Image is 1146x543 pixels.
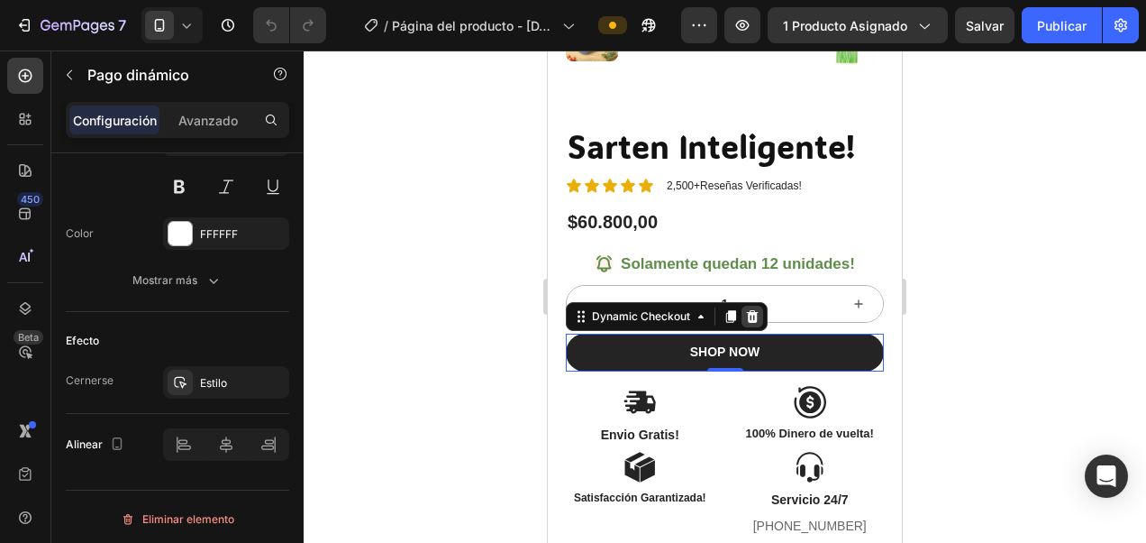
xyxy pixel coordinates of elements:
span: 1 producto asignado [783,16,907,35]
span: Salvar [966,18,1004,33]
p: 7 [118,14,126,36]
button: 1 producto asignado [768,7,948,43]
div: Beta [14,330,43,345]
font: Efecto [66,333,99,349]
font: Publicar [1037,16,1087,35]
div: Estilo [200,375,285,391]
font: Eliminar elemento [142,509,234,530]
p: Configuración [73,111,157,130]
p: Avanzado [178,111,238,130]
div: FFFFFF [200,226,285,243]
button: Mostrar más [66,264,289,297]
font: Mostrar más [132,272,197,289]
span: Página del producto - [DATE][PERSON_NAME] 12:33:43 [392,16,555,35]
button: Publicar [1022,7,1102,43]
button: Eliminar elemento [66,505,289,534]
div: Abra Intercom Messenger [1085,455,1128,498]
div: 450 [17,192,43,207]
p: Dynamic Checkout [87,64,241,86]
font: Color [66,225,94,242]
iframe: Design area [548,51,902,543]
button: 7 [7,7,134,43]
div: Deshacer/Rehacer [253,7,326,43]
span: / [384,16,388,35]
font: Alinear [66,437,103,453]
font: Cernerse [66,373,114,389]
button: Salvar [955,7,1014,43]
